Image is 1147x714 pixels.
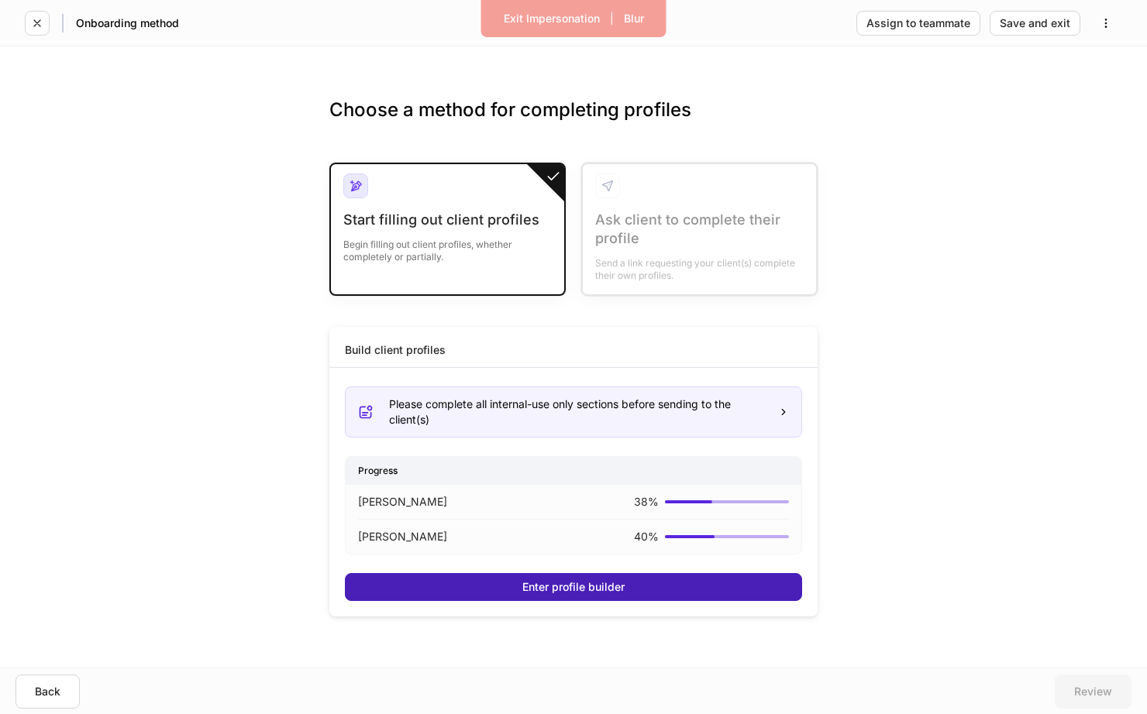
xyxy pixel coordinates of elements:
[634,529,659,544] p: 40 %
[1000,18,1070,29] div: Save and exit
[494,6,610,31] button: Exit Impersonation
[634,494,659,510] p: 38 %
[329,98,818,147] h3: Choose a method for completing profiles
[866,18,970,29] div: Assign to teammate
[504,13,600,24] div: Exit Impersonation
[990,11,1080,36] button: Save and exit
[389,396,766,427] div: Please complete all internal-use only sections before sending to the client(s)
[35,686,60,697] div: Back
[856,11,980,36] button: Assign to teammate
[343,229,552,263] div: Begin filling out client profiles, whether completely or partially.
[76,15,179,31] h5: Onboarding method
[624,13,644,24] div: Blur
[346,457,801,484] div: Progress
[15,675,80,709] button: Back
[343,211,552,229] div: Start filling out client profiles
[614,6,654,31] button: Blur
[358,529,447,544] p: [PERSON_NAME]
[345,342,446,358] div: Build client profiles
[358,494,447,510] p: [PERSON_NAME]
[345,573,802,601] button: Enter profile builder
[522,582,625,592] div: Enter profile builder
